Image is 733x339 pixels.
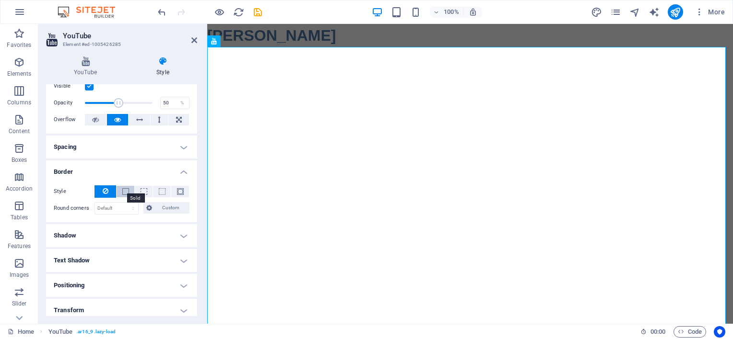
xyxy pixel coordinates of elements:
[429,6,463,18] button: 100%
[55,6,127,18] img: Editor Logo
[674,326,706,338] button: Code
[591,7,602,18] i: Design (Ctrl+Alt+Y)
[46,56,129,77] h4: YouTube
[657,328,659,335] span: :
[233,7,244,18] i: Reload page
[640,326,666,338] h6: Session time
[691,4,729,20] button: More
[46,136,197,158] h4: Spacing
[629,6,641,18] button: navigator
[7,70,32,78] p: Elements
[11,214,28,221] p: Tables
[7,41,31,49] p: Favorites
[48,326,73,338] span: Click to select. Double-click to edit
[156,7,167,18] i: Undo: Define viewports on which this element should be visible. (Ctrl+Z)
[129,56,197,77] h4: Style
[9,127,30,135] p: Content
[6,185,33,192] p: Accordion
[629,7,640,18] i: Navigator
[233,6,244,18] button: reload
[252,7,263,18] i: Save (Ctrl+S)
[63,40,178,49] h3: Element #ed-1005426285
[695,7,725,17] span: More
[54,80,85,92] label: Visible
[650,326,665,338] span: 00 00
[7,99,31,106] p: Columns
[252,6,263,18] button: save
[63,32,197,40] h2: YouTube
[54,203,95,214] label: Round corners
[155,202,187,214] span: Custom
[12,156,27,164] p: Boxes
[143,202,190,214] button: Custom
[127,193,145,203] mark: Solid
[670,7,681,18] i: Publish
[54,186,95,197] label: Style
[649,7,660,18] i: AI Writer
[12,300,27,307] p: Slider
[714,326,725,338] button: Usercentrics
[610,7,621,18] i: Pages (Ctrl+Alt+S)
[156,6,167,18] button: undo
[76,326,116,338] span: . ar16_9 .lazy-load
[54,100,85,105] label: Opacity
[444,6,459,18] h6: 100%
[10,271,29,279] p: Images
[54,114,85,125] label: Overflow
[8,326,34,338] a: Click to cancel selection. Double-click to open Pages
[668,4,683,20] button: publish
[678,326,702,338] span: Code
[48,326,116,338] nav: breadcrumb
[46,274,197,297] h4: Positioning
[176,97,189,109] div: %
[213,6,225,18] button: Click here to leave preview mode and continue editing
[469,8,477,16] i: On resize automatically adjust zoom level to fit chosen device.
[591,6,603,18] button: design
[46,249,197,272] h4: Text Shadow
[8,242,31,250] p: Features
[46,160,197,178] h4: Border
[610,6,622,18] button: pages
[649,6,660,18] button: text_generator
[46,299,197,322] h4: Transform
[46,224,197,247] h4: Shadow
